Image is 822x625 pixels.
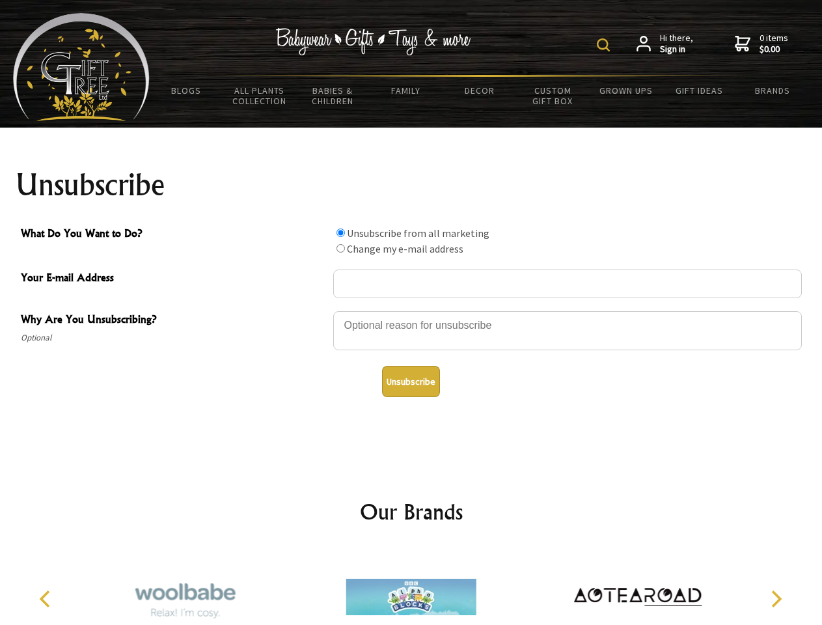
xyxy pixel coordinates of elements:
[21,330,327,346] span: Optional
[370,77,443,104] a: Family
[347,242,463,255] label: Change my e-mail address
[443,77,516,104] a: Decor
[150,77,223,104] a: BLOGS
[33,585,61,613] button: Previous
[13,13,150,121] img: Babyware - Gifts - Toys and more...
[660,33,693,55] span: Hi there,
[660,44,693,55] strong: Sign in
[296,77,370,115] a: Babies & Children
[26,496,797,527] h2: Our Brands
[663,77,736,104] a: Gift Ideas
[21,311,327,330] span: Why Are You Unsubscribing?
[760,44,788,55] strong: $0.00
[21,270,327,288] span: Your E-mail Address
[760,32,788,55] span: 0 items
[516,77,590,115] a: Custom Gift Box
[276,28,471,55] img: Babywear - Gifts - Toys & more
[735,33,788,55] a: 0 items$0.00
[347,227,489,240] label: Unsubscribe from all marketing
[736,77,810,104] a: Brands
[382,366,440,397] button: Unsubscribe
[336,244,345,253] input: What Do You Want to Do?
[333,270,802,298] input: Your E-mail Address
[336,229,345,237] input: What Do You Want to Do?
[589,77,663,104] a: Grown Ups
[597,38,610,51] img: product search
[761,585,790,613] button: Next
[223,77,297,115] a: All Plants Collection
[16,169,807,201] h1: Unsubscribe
[21,225,327,244] span: What Do You Want to Do?
[637,33,693,55] a: Hi there,Sign in
[333,311,802,350] textarea: Why Are You Unsubscribing?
